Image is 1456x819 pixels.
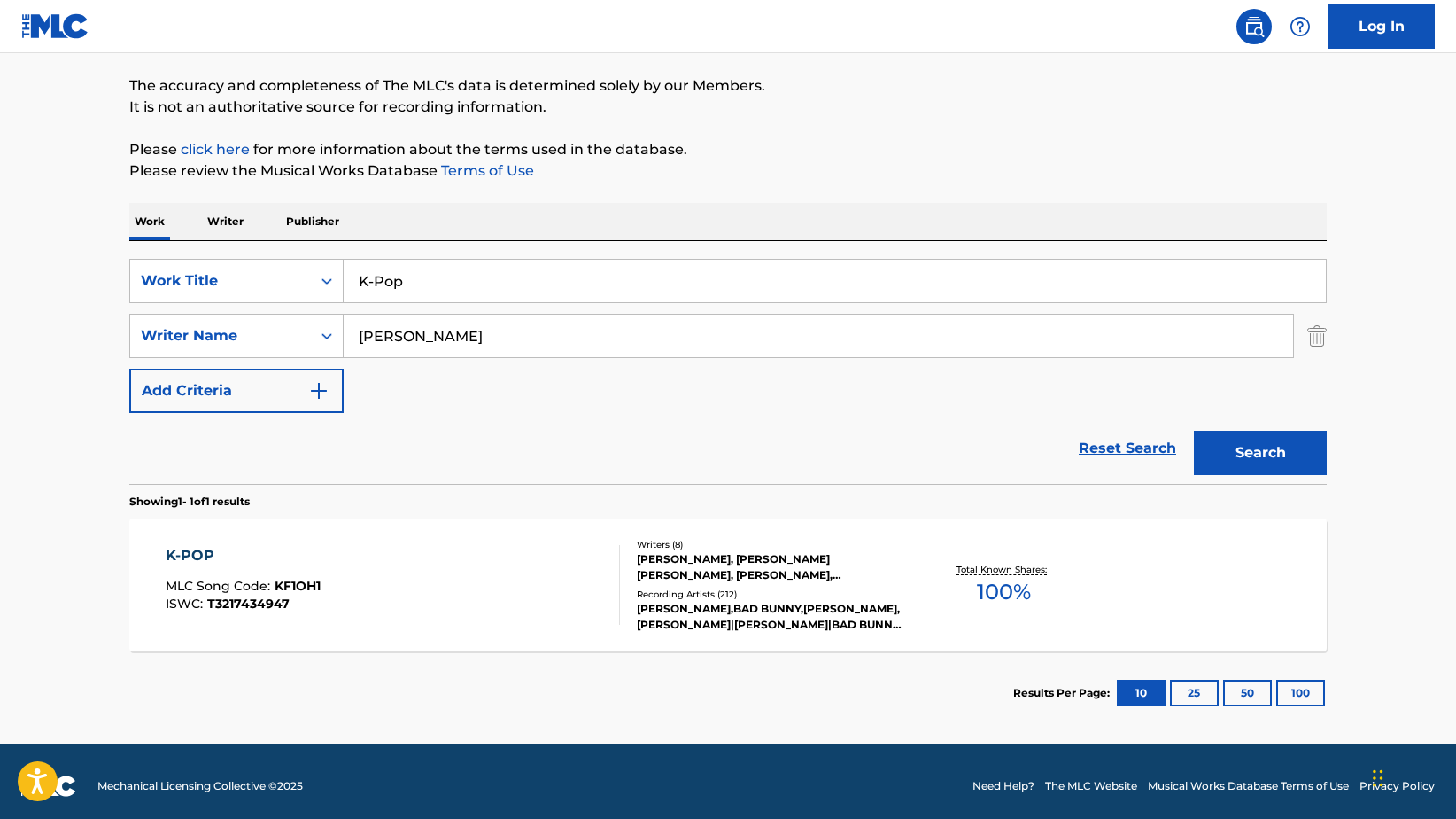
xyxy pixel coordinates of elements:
p: Work [129,203,170,240]
p: Please for more information about the terms used in the database. [129,139,1327,160]
a: Reset Search [1070,429,1185,468]
img: search [1243,16,1265,37]
span: Mechanical Licensing Collective © 2025 [97,778,303,794]
img: help [1289,16,1311,37]
div: Writers ( 8 ) [637,538,904,551]
iframe: Chat Widget [1367,734,1456,819]
span: ISWC : [166,596,207,612]
button: 25 [1170,680,1219,706]
div: Writer Name [141,325,300,347]
div: [PERSON_NAME], [PERSON_NAME] [PERSON_NAME], [PERSON_NAME], [PERSON_NAME], [PERSON_NAME] [PERSON_N... [637,551,904,583]
p: Results Per Page: [1013,685,1114,701]
button: Search [1194,431,1327,475]
img: MLC Logo [21,13,89,39]
span: KF1OH1 [275,578,321,594]
button: Add Criteria [129,369,344,413]
div: [PERSON_NAME],BAD BUNNY,[PERSON_NAME], [PERSON_NAME]|[PERSON_NAME]|BAD BUNNY, [PERSON_NAME], [PER... [637,601,904,633]
a: click here [181,141,250,158]
a: Privacy Policy [1359,778,1435,794]
button: 50 [1223,680,1272,706]
p: Writer [202,203,249,240]
div: K-POP [166,545,321,566]
span: 100 % [977,576,1031,608]
a: Musical Works Database Terms of Use [1148,778,1349,794]
p: Publisher [281,203,345,240]
a: Public Search [1236,9,1272,44]
div: Drag [1373,752,1383,805]
a: Terms of Use [438,162,534,179]
div: Recording Artists ( 212 ) [637,588,904,601]
button: 100 [1276,680,1325,706]
p: Showing 1 - 1 of 1 results [129,494,250,510]
span: MLC Song Code : [166,578,275,594]
a: The MLC Website [1045,778,1137,794]
p: The accuracy and completeness of The MLC's data is determined solely by our Members. [129,75,1327,97]
p: It is not an authoritative source for recording information. [129,97,1327,118]
button: 10 [1117,680,1166,706]
a: Need Help? [972,778,1034,794]
a: Log In [1328,4,1435,49]
img: 9d2ae6d4665cec9f34b9.svg [308,380,329,402]
p: Total Known Shares: [956,563,1051,576]
a: K-POPMLC Song Code:KF1OH1ISWC:T3217434947Writers (8)[PERSON_NAME], [PERSON_NAME] [PERSON_NAME], [... [129,519,1327,651]
p: Please review the Musical Works Database [129,160,1327,182]
div: Work Title [141,270,300,292]
form: Search Form [129,259,1327,484]
span: T3217434947 [207,596,290,612]
img: Delete Criterion [1307,314,1327,358]
div: Help [1282,9,1318,44]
